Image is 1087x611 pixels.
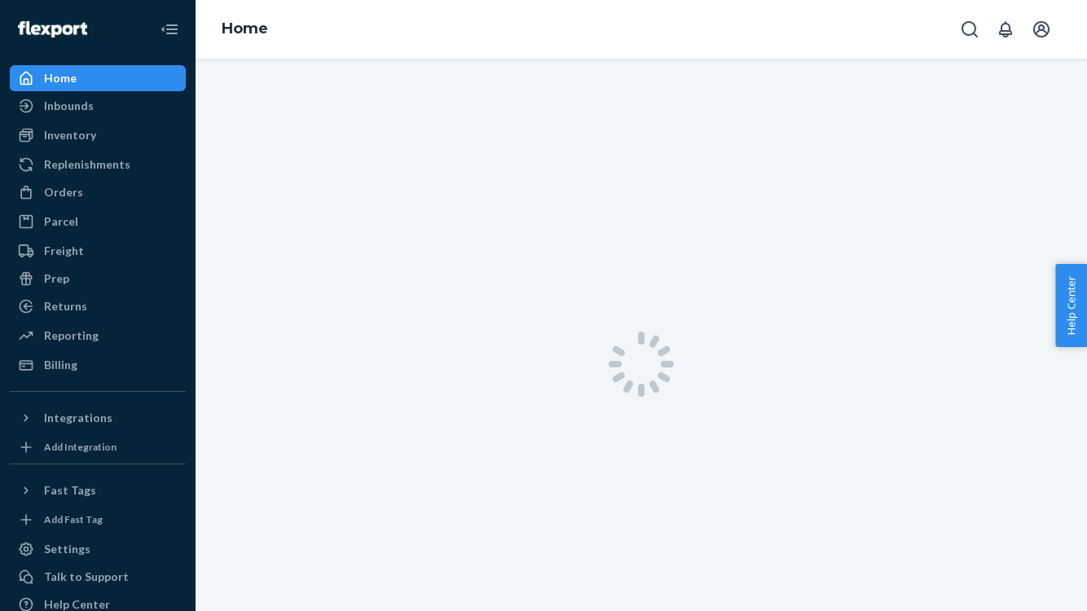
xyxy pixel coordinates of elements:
div: Inbounds [44,98,94,114]
a: Prep [10,266,186,292]
div: Talk to Support [44,569,129,585]
button: Open notifications [989,13,1022,46]
div: Fast Tags [44,482,96,499]
button: Close Navigation [153,13,186,46]
a: Inventory [10,122,186,148]
ol: breadcrumbs [209,6,281,53]
a: Add Integration [10,437,186,457]
button: Open Search Box [953,13,986,46]
button: Fast Tags [10,477,186,503]
div: Freight [44,243,84,259]
div: Replenishments [44,156,130,173]
a: Reporting [10,323,186,349]
div: Add Fast Tag [44,512,103,526]
div: Add Integration [44,440,117,454]
div: Reporting [44,327,99,344]
a: Parcel [10,209,186,235]
a: Billing [10,352,186,378]
div: Settings [44,541,90,557]
button: Open account menu [1025,13,1058,46]
div: Returns [44,298,87,314]
a: Inbounds [10,93,186,119]
a: Home [10,65,186,91]
button: Integrations [10,405,186,431]
a: Freight [10,238,186,264]
div: Prep [44,270,69,287]
a: Returns [10,293,186,319]
button: Help Center [1055,264,1087,347]
a: Replenishments [10,152,186,178]
div: Home [44,70,77,86]
a: Settings [10,536,186,562]
img: Flexport logo [18,21,87,37]
a: Orders [10,179,186,205]
div: Parcel [44,213,78,230]
div: Orders [44,184,83,200]
div: Inventory [44,127,96,143]
button: Talk to Support [10,564,186,590]
div: Integrations [44,410,112,426]
div: Billing [44,357,77,373]
a: Home [222,20,268,37]
a: Add Fast Tag [10,510,186,530]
